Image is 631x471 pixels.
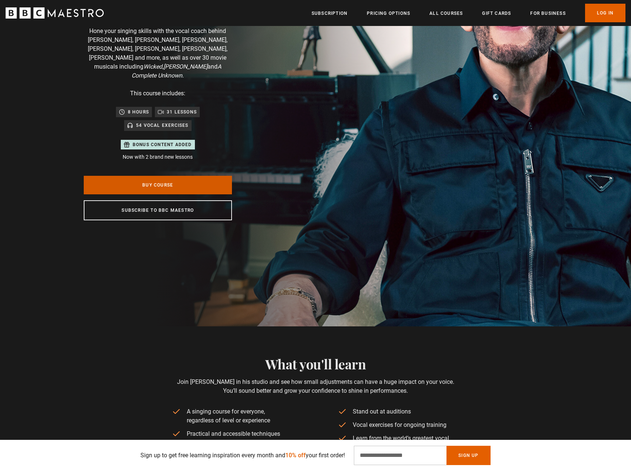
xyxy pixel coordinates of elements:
[338,434,459,452] li: Learn from the world’s greatest vocal coach
[133,141,192,148] p: Bonus content added
[84,200,232,220] a: Subscribe to BBC Maestro
[6,7,104,19] svg: BBC Maestro
[429,10,463,17] a: All Courses
[132,63,221,79] i: A Complete Unknown
[172,429,293,438] li: Practical and accessible techniques
[84,27,232,80] p: Hone your singing skills with the vocal coach behind [PERSON_NAME], [PERSON_NAME], [PERSON_NAME],...
[446,446,490,465] button: Sign Up
[312,4,625,22] nav: Primary
[143,63,162,70] i: Wicked
[167,108,197,116] p: 31 lessons
[585,4,625,22] a: Log In
[128,108,149,116] p: 8 hours
[163,63,207,70] i: [PERSON_NAME]
[482,10,511,17] a: Gift Cards
[121,153,195,161] p: Now with 2 brand new lessons
[367,10,410,17] a: Pricing Options
[285,452,306,459] span: 10% off
[130,89,185,98] p: This course includes:
[172,407,293,425] li: A singing course for everyone, regardless of level or experience
[338,407,459,416] li: Stand out at auditions
[136,122,189,129] p: 54 Vocal Exercises
[312,10,348,17] a: Subscription
[530,10,565,17] a: For business
[172,356,459,372] h2: What you'll learn
[172,378,459,395] p: Join [PERSON_NAME] in his studio and see how small adjustments can have a huge impact on your voi...
[140,451,345,460] p: Sign up to get free learning inspiration every month and your first order!
[84,176,232,194] a: Buy Course
[338,421,459,429] li: Vocal exercises for ongoing training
